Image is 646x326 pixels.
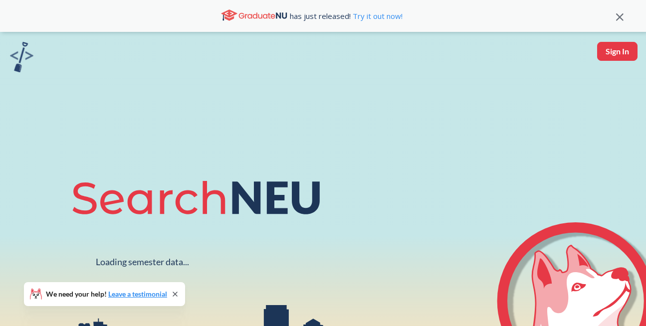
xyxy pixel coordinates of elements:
img: sandbox logo [10,42,33,72]
a: sandbox logo [10,42,33,75]
button: Sign In [597,42,638,61]
a: Leave a testimonial [108,290,167,298]
span: We need your help! [46,291,167,298]
div: Loading semester data... [96,256,189,268]
span: has just released! [290,10,403,21]
a: Try it out now! [351,11,403,21]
